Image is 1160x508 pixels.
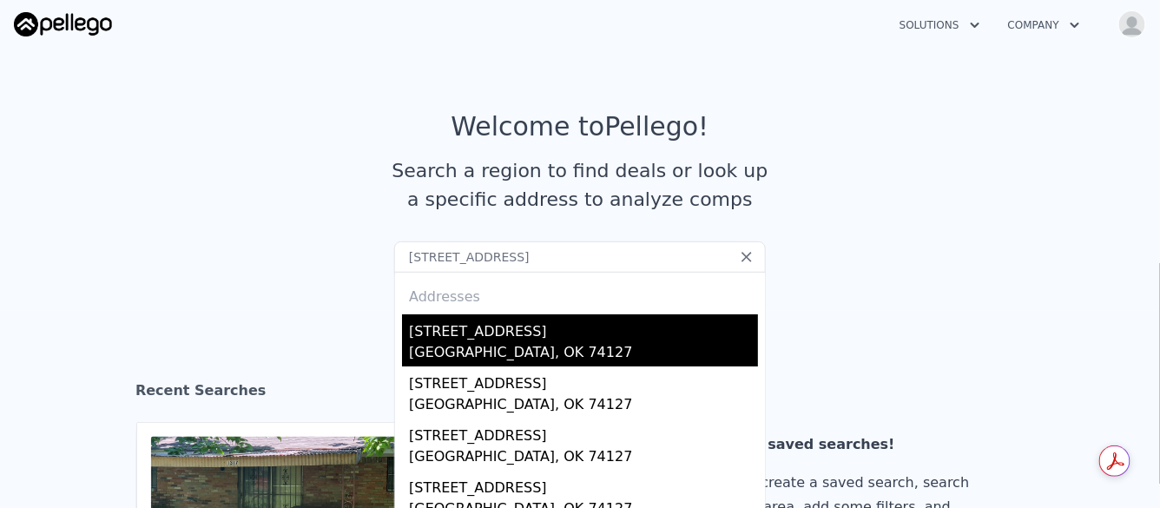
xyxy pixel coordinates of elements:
div: [STREET_ADDRESS] [409,471,758,498]
div: [STREET_ADDRESS] [409,419,758,446]
div: [STREET_ADDRESS] [409,314,758,342]
input: Search an address or region... [394,241,766,273]
button: Company [994,10,1094,41]
div: No saved searches! [742,432,992,457]
button: Solutions [886,10,994,41]
div: [GEOGRAPHIC_DATA], OK 74127 [409,394,758,419]
div: [GEOGRAPHIC_DATA], OK 74127 [409,342,758,366]
div: [STREET_ADDRESS] [409,366,758,394]
img: Pellego [14,12,112,36]
div: Welcome to Pellego ! [451,111,709,142]
div: Recent Searches [135,366,1025,422]
img: avatar [1118,10,1146,38]
div: Addresses [402,273,758,314]
div: Search a region to find deals or look up a specific address to analyze comps [386,156,774,214]
div: [GEOGRAPHIC_DATA], OK 74127 [409,446,758,471]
